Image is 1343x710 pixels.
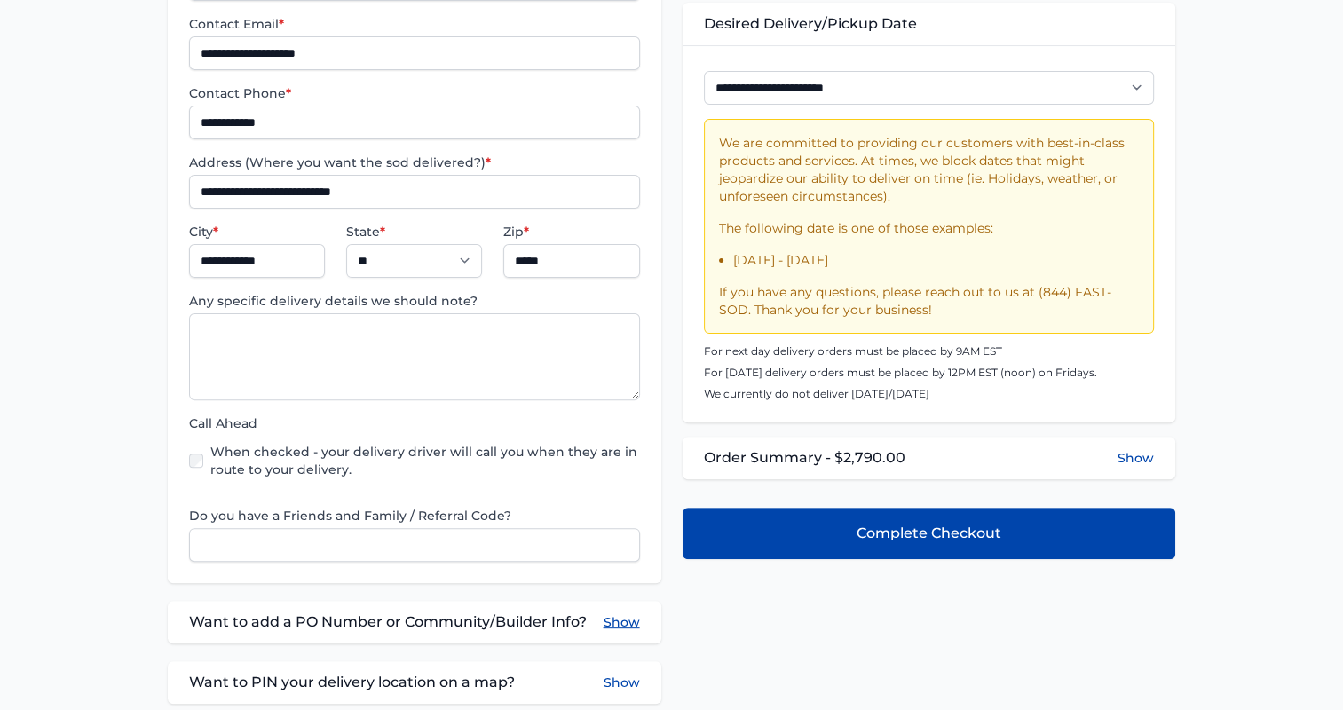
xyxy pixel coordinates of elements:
[604,672,640,693] button: Show
[189,507,639,525] label: Do you have a Friends and Family / Referral Code?
[189,223,325,241] label: City
[210,443,639,478] label: When checked - your delivery driver will call you when they are in route to your delivery.
[683,508,1175,559] button: Complete Checkout
[346,223,482,241] label: State
[704,447,905,469] span: Order Summary - $2,790.00
[683,3,1175,45] div: Desired Delivery/Pickup Date
[719,134,1139,205] p: We are committed to providing our customers with best-in-class products and services. At times, w...
[704,387,1154,401] p: We currently do not deliver [DATE]/[DATE]
[704,344,1154,359] p: For next day delivery orders must be placed by 9AM EST
[189,292,639,310] label: Any specific delivery details we should note?
[189,414,639,432] label: Call Ahead
[1118,449,1154,467] button: Show
[189,84,639,102] label: Contact Phone
[857,523,1001,544] span: Complete Checkout
[733,251,1139,269] li: [DATE] - [DATE]
[189,611,587,633] span: Want to add a PO Number or Community/Builder Info?
[189,15,639,33] label: Contact Email
[189,154,639,171] label: Address (Where you want the sod delivered?)
[719,283,1139,319] p: If you have any questions, please reach out to us at (844) FAST-SOD. Thank you for your business!
[704,366,1154,380] p: For [DATE] delivery orders must be placed by 12PM EST (noon) on Fridays.
[604,611,640,633] button: Show
[503,223,639,241] label: Zip
[719,219,1139,237] p: The following date is one of those examples:
[189,672,515,693] span: Want to PIN your delivery location on a map?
